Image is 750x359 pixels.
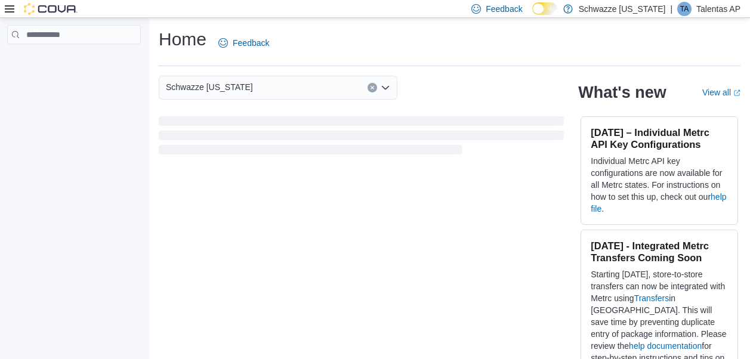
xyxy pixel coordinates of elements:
h3: [DATE] – Individual Metrc API Key Configurations [591,126,728,150]
a: Feedback [214,31,274,55]
span: Schwazze [US_STATE] [166,80,253,94]
p: Individual Metrc API key configurations are now available for all Metrc states. For instructions ... [591,155,728,215]
p: Talentas AP [696,2,740,16]
a: help documentation [629,341,702,351]
span: TA [680,2,689,16]
img: Cova [24,3,78,15]
span: Feedback [486,3,522,15]
nav: Complex example [7,47,141,75]
span: Dark Mode [532,15,533,16]
h3: [DATE] - Integrated Metrc Transfers Coming Soon [591,240,728,264]
input: Dark Mode [532,2,557,15]
p: Schwazze [US_STATE] [579,2,666,16]
span: Loading [159,119,564,157]
h1: Home [159,27,206,51]
span: Feedback [233,37,269,49]
p: | [670,2,672,16]
div: Talentas AP [677,2,692,16]
a: help file [591,192,726,213]
svg: External link [733,89,740,97]
button: Clear input [368,83,377,92]
a: Transfers [634,293,669,303]
button: Open list of options [381,83,390,92]
a: View allExternal link [702,88,740,97]
h2: What's new [578,83,666,102]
